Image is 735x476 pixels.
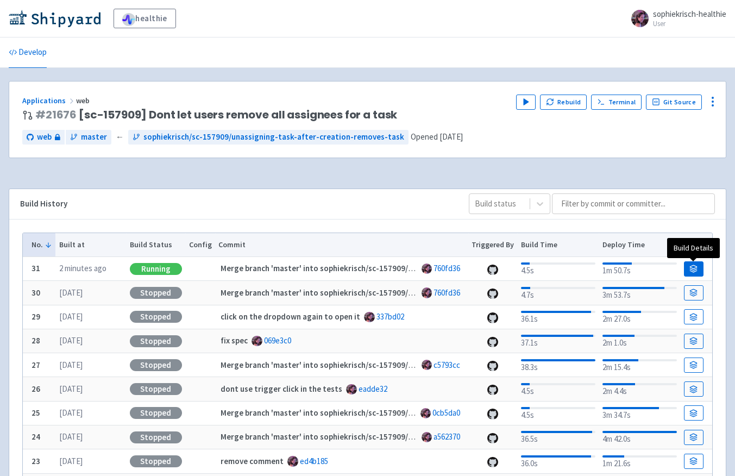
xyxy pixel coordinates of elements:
[684,430,703,445] a: Build Details
[521,333,595,349] div: 37.1s
[9,37,47,68] a: Develop
[434,263,460,273] a: 760fd36
[602,333,677,349] div: 2m 1.0s
[540,95,587,110] button: Rebuild
[37,131,52,143] span: web
[684,334,703,349] a: Build Details
[185,233,215,257] th: Config
[59,335,83,346] time: [DATE]
[59,287,83,298] time: [DATE]
[126,233,185,257] th: Build Status
[59,311,83,322] time: [DATE]
[32,287,40,298] b: 30
[59,384,83,394] time: [DATE]
[264,335,291,346] a: 069e3c0
[602,309,677,325] div: 2m 27.0s
[55,233,126,257] th: Built at
[521,260,595,277] div: 4.5s
[602,453,677,470] div: 1m 21.6s
[32,408,40,418] b: 25
[521,381,595,398] div: 4.5s
[300,456,328,466] a: ed4b185
[684,261,703,277] a: Build Details
[602,429,677,446] div: 4m 42.0s
[684,405,703,421] a: Build Details
[221,360,581,370] strong: Merge branch 'master' into sophiekrisch/sc-157909/unassigning-task-after-creation-removes-task
[376,311,404,322] a: 337bd02
[646,95,702,110] a: Git Source
[684,309,703,324] a: Build Details
[130,287,182,299] div: Stopped
[602,285,677,302] div: 3m 53.7s
[521,357,595,374] div: 38.3s
[602,381,677,398] div: 2m 4.4s
[516,95,536,110] button: Play
[684,381,703,397] a: Build Details
[22,96,76,105] a: Applications
[116,131,124,143] span: ←
[432,408,460,418] a: 0cb5da0
[653,9,726,19] span: sophiekrisch-healthie
[22,130,65,145] a: web
[32,431,40,442] b: 24
[32,263,40,273] b: 31
[32,239,52,250] button: No.
[59,456,83,466] time: [DATE]
[114,9,176,28] a: healthie
[439,131,463,142] time: [DATE]
[59,408,83,418] time: [DATE]
[221,456,284,466] strong: remove comment
[143,131,404,143] span: sophiekrisch/sc-157909/unassigning-task-after-creation-removes-task
[684,285,703,300] a: Build Details
[684,454,703,469] a: Build Details
[684,358,703,373] a: Build Details
[32,384,40,394] b: 26
[9,10,100,27] img: Shipyard logo
[591,95,642,110] a: Terminal
[521,453,595,470] div: 36.0s
[359,384,387,394] a: eadde32
[32,456,40,466] b: 23
[552,193,715,214] input: Filter by commit or committer...
[517,233,599,257] th: Build Time
[221,408,581,418] strong: Merge branch 'master' into sophiekrisch/sc-157909/unassigning-task-after-creation-removes-task
[32,360,40,370] b: 27
[35,109,397,121] span: [sc-157909] Dont let users remove all assignees for a task
[59,360,83,370] time: [DATE]
[434,287,460,298] a: 760fd36
[221,263,581,273] strong: Merge branch 'master' into sophiekrisch/sc-157909/unassigning-task-after-creation-removes-task
[20,198,451,210] div: Build History
[130,263,182,275] div: Running
[221,287,581,298] strong: Merge branch 'master' into sophiekrisch/sc-157909/unassigning-task-after-creation-removes-task
[221,335,248,346] strong: fix spec
[468,233,518,257] th: Triggered By
[599,233,680,257] th: Deploy Time
[521,309,595,325] div: 36.1s
[521,285,595,302] div: 4.7s
[434,431,460,442] a: a562370
[66,130,111,145] a: master
[221,311,360,322] strong: click on the dropdown again to open it
[130,407,182,419] div: Stopped
[602,405,677,422] div: 3m 34.7s
[59,263,106,273] time: 2 minutes ago
[59,431,83,442] time: [DATE]
[81,131,107,143] span: master
[602,357,677,374] div: 2m 15.4s
[128,130,409,145] a: sophiekrisch/sc-157909/unassigning-task-after-creation-removes-task
[521,429,595,446] div: 36.5s
[434,360,460,370] a: c5793cc
[602,260,677,277] div: 1m 50.7s
[32,335,40,346] b: 28
[521,405,595,422] div: 4.5s
[130,359,182,371] div: Stopped
[35,107,77,122] a: #21676
[221,384,342,394] strong: dont use trigger click in the tests
[32,311,40,322] b: 29
[221,431,581,442] strong: Merge branch 'master' into sophiekrisch/sc-157909/unassigning-task-after-creation-removes-task
[130,455,182,467] div: Stopped
[130,383,182,395] div: Stopped
[130,431,182,443] div: Stopped
[76,96,91,105] span: web
[130,311,182,323] div: Stopped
